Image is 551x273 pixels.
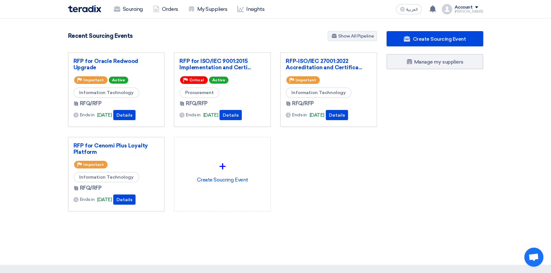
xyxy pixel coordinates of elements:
[326,110,348,120] button: Details
[148,2,183,16] a: Orders
[286,87,352,98] span: Information Technology
[328,31,377,41] a: Show All Pipeline
[80,112,95,118] span: Ends in
[73,87,139,98] span: Information Technology
[524,248,543,267] a: Open chat
[68,32,133,39] h4: Recent Sourcing Events
[189,78,204,82] span: Critical
[97,196,112,203] span: [DATE]
[80,100,102,107] span: RFQ/RFP
[413,36,466,42] span: Create Sourcing Event
[73,142,159,155] a: RFP for Cenomi Plus Loyalty Platform
[113,110,136,120] button: Details
[209,77,228,84] span: Active
[232,2,269,16] a: Insights
[109,77,128,84] span: Active
[68,5,101,12] img: Teradix logo
[203,112,218,119] span: [DATE]
[292,112,307,118] span: Ends in
[455,10,483,13] div: [PERSON_NAME]
[83,162,104,167] span: Important
[396,4,422,14] button: العربية
[183,2,232,16] a: My Suppliers
[455,5,473,10] div: Account
[97,112,112,119] span: [DATE]
[406,7,418,12] span: العربية
[80,196,95,203] span: Ends in
[83,78,104,82] span: Important
[73,172,139,182] span: Information Technology
[109,2,148,16] a: Sourcing
[220,110,242,120] button: Details
[387,54,483,69] a: Manage my suppliers
[179,157,265,176] div: +
[73,58,159,71] a: RFP for Oracle Redwood Upgrade
[179,87,220,98] span: Procurement
[286,58,372,71] a: RFP-ISO/IEC 27001:2022 Accreditation and Certifica...
[292,100,314,107] span: RFQ/RFP
[442,4,452,14] img: profile_test.png
[296,78,316,82] span: Important
[310,112,324,119] span: [DATE]
[80,184,102,192] span: RFQ/RFP
[186,100,208,107] span: RFQ/RFP
[179,142,265,198] div: Create Soucring Event
[113,195,136,205] button: Details
[179,58,265,71] a: RFP for ISO/IEC 9001:2015 Implementation and Certi...
[186,112,201,118] span: Ends in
